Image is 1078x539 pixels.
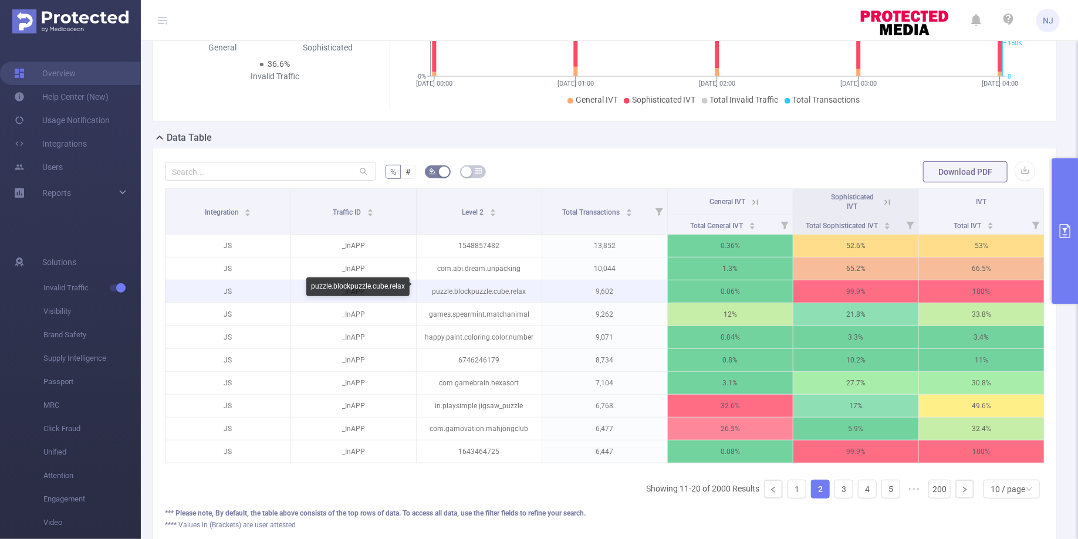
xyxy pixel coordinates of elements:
p: 5.9% [793,418,918,440]
p: 8,734 [542,349,667,371]
div: Sort [244,207,251,214]
p: 13,852 [542,235,667,257]
p: 9,071 [542,326,667,348]
p: JS [165,303,290,326]
i: icon: caret-down [884,225,891,228]
div: Sort [749,221,756,228]
li: 2 [811,480,830,499]
tspan: [DATE] 00:00 [416,80,452,87]
span: 36.6% [268,59,290,69]
i: icon: table [475,168,482,175]
i: Filter menu [651,189,667,234]
li: Next Page [955,480,974,499]
p: 6,768 [542,395,667,417]
span: Total Transactions [793,95,860,104]
p: 66.5% [919,257,1044,280]
p: 0.36% [668,235,793,257]
a: Integrations [14,132,87,155]
i: icon: caret-up [367,207,374,211]
p: 3.1% [668,372,793,394]
i: icon: left [770,486,777,493]
span: Total Transactions [562,208,621,216]
p: 0.06% [668,280,793,303]
p: 100% [919,280,1044,303]
img: Protected Media [12,9,129,33]
div: Invalid Traffic [222,70,328,83]
span: Level 2 [462,208,485,216]
p: 1643464725 [417,440,542,463]
span: ••• [905,480,924,499]
button: Download PDF [923,161,1008,182]
span: Engagement [43,487,141,511]
p: 7,104 [542,372,667,394]
p: 10.2% [793,349,918,371]
div: *** Please note, By default, the table above consists of the top rows of data. To access all data... [165,508,1045,518]
p: 0.8% [668,349,793,371]
p: 12% [668,303,793,326]
p: 6,447 [542,440,667,463]
div: Sophisticated [275,42,381,54]
p: 27.7% [793,372,918,394]
p: _InAPP [291,303,416,326]
i: icon: caret-up [988,221,994,224]
i: icon: caret-down [988,225,994,228]
li: 200 [928,480,951,499]
li: Next 5 Pages [905,480,924,499]
i: icon: caret-down [245,212,251,215]
p: com.gamebrain.hexasort [417,372,542,394]
span: IVT [976,198,987,206]
a: 200 [929,480,950,498]
p: 52.6% [793,235,918,257]
li: 5 [881,480,900,499]
a: Reports [42,181,71,205]
p: 0.08% [668,440,793,463]
div: Sort [987,221,994,228]
p: _InAPP [291,257,416,280]
tspan: 0 [1008,73,1011,80]
p: games.spearmint.matchanimal [417,303,542,326]
i: icon: caret-up [245,207,251,211]
p: 99.9% [793,280,918,303]
a: 1 [788,480,806,498]
li: Previous Page [764,480,783,499]
span: Sophisticated IVT [831,193,874,211]
span: Visibility [43,300,141,323]
a: Usage Notification [14,109,110,132]
p: com.abi.dream.unpacking [417,257,542,280]
i: icon: caret-up [749,221,755,224]
i: icon: caret-down [367,212,374,215]
li: 1 [788,480,806,499]
p: 17% [793,395,918,417]
span: General IVT [576,95,618,104]
p: JS [165,257,290,280]
p: 30.8% [919,372,1044,394]
i: icon: caret-up [884,221,891,224]
a: Overview [14,62,76,85]
p: JS [165,440,290,463]
input: Search... [165,162,376,181]
p: 49.6% [919,395,1044,417]
p: 0.04% [668,326,793,348]
p: 9,262 [542,303,667,326]
a: 2 [812,480,829,498]
a: Users [14,155,63,179]
span: Traffic ID [333,208,363,216]
span: Click Fraud [43,417,141,440]
i: Filter menu [902,215,918,234]
span: Total General IVT [690,222,745,230]
p: JS [165,349,290,371]
p: 1.3% [668,257,793,280]
a: Help Center (New) [14,85,109,109]
p: _InAPP [291,418,416,440]
i: icon: caret-down [749,225,755,228]
span: Sophisticated IVT [632,95,696,104]
i: icon: caret-up [626,207,632,211]
p: 3.4% [919,326,1044,348]
i: icon: caret-down [626,212,632,215]
li: 3 [834,480,853,499]
p: 99.9% [793,440,918,463]
p: _InAPP [291,440,416,463]
div: 10 / page [991,480,1025,498]
div: Sort [884,221,891,228]
p: 32.4% [919,418,1044,440]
